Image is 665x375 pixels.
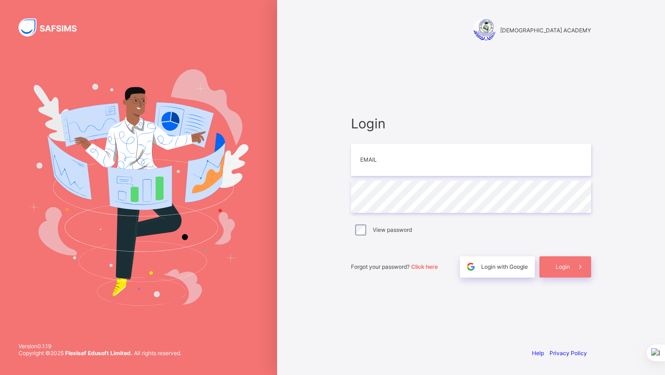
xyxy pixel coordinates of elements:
label: View password [373,226,412,233]
span: Login [351,115,591,132]
span: Version 0.1.19 [18,343,181,350]
span: Copyright © 2025 All rights reserved. [18,350,181,357]
span: Login with Google [481,263,528,270]
span: Login [556,263,570,270]
a: Click here [411,263,438,270]
span: Forgot your password? [351,263,438,270]
img: Hero Image [29,69,248,306]
strong: Flexisaf Edusoft Limited. [65,350,133,357]
a: Help [532,350,544,357]
a: Privacy Policy [550,350,587,357]
span: [DEMOGRAPHIC_DATA] ACADEMY [500,27,591,34]
img: SAFSIMS Logo [18,18,88,36]
img: google.396cfc9801f0270233282035f929180a.svg [465,261,476,272]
